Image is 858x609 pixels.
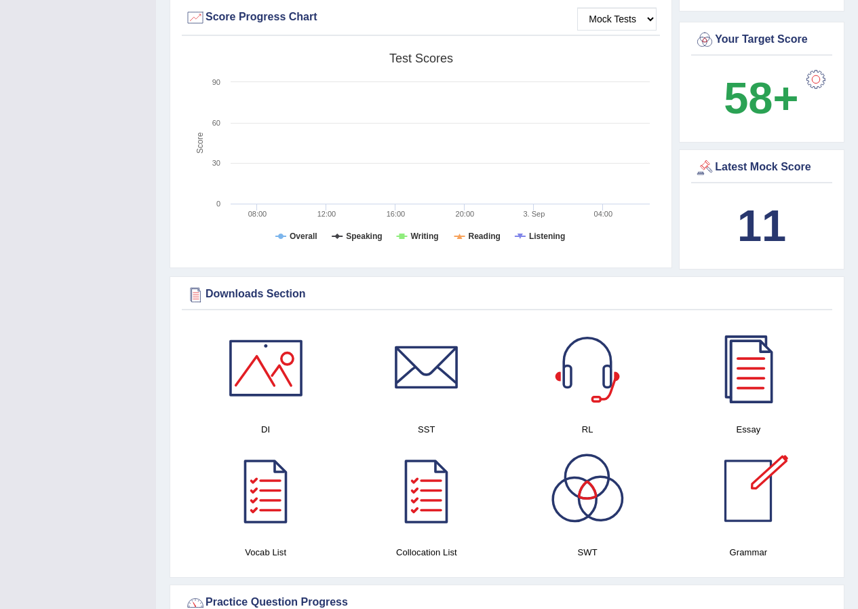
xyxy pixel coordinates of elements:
tspan: Overall [290,232,317,241]
tspan: 3. Sep [523,210,545,218]
div: Downloads Section [185,284,829,305]
tspan: Writing [410,232,438,241]
text: 90 [212,78,220,86]
tspan: Score [195,132,205,154]
text: 0 [216,200,220,208]
text: 30 [212,159,220,167]
h4: Essay [675,422,822,437]
div: Your Target Score [695,30,829,50]
text: 04:00 [594,210,613,218]
h4: Grammar [675,545,822,559]
tspan: Listening [529,232,565,241]
h4: DI [192,422,339,437]
tspan: Test scores [389,52,453,65]
h4: SST [353,422,500,437]
text: 60 [212,119,220,127]
h4: SWT [514,545,661,559]
text: 12:00 [317,210,336,218]
text: 08:00 [248,210,267,218]
text: 16:00 [387,210,406,218]
b: 11 [737,201,786,251]
tspan: Speaking [346,232,382,241]
tspan: Reading [469,232,501,241]
h4: Vocab List [192,545,339,559]
b: 58+ [724,73,798,123]
h4: Collocation List [353,545,500,559]
h4: RL [514,422,661,437]
div: Latest Mock Score [695,158,829,178]
div: Score Progress Chart [185,7,657,28]
text: 20:00 [456,210,475,218]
